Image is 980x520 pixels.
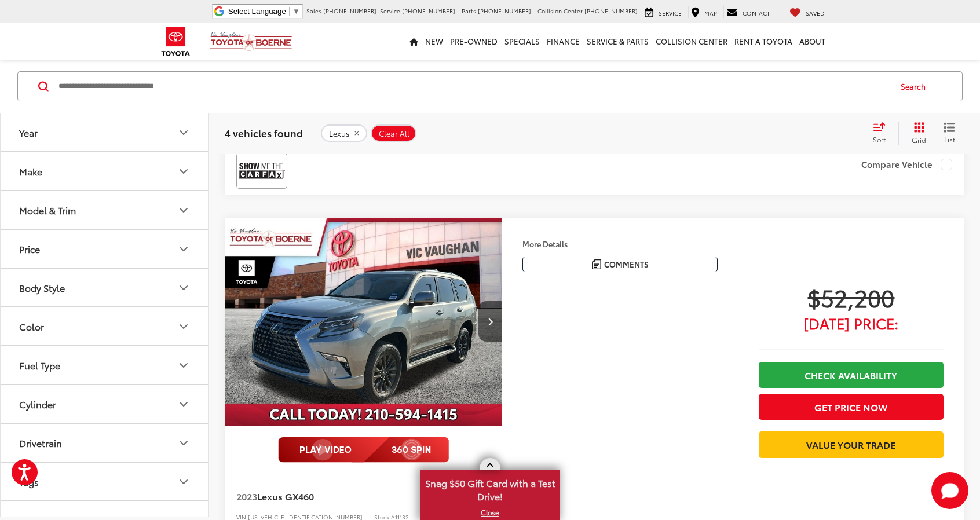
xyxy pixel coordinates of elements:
[321,124,367,142] button: remove Lexus
[177,320,191,334] div: Color
[177,164,191,178] div: Make
[380,6,400,15] span: Service
[1,269,209,307] button: Body StyleBody Style
[239,155,285,186] img: View CARFAX report
[478,301,502,342] button: Next image
[787,6,828,18] a: My Saved Vehicles
[759,394,944,420] button: Get Price Now
[759,283,944,312] span: $52,200
[371,124,416,142] button: Clear All
[912,135,926,145] span: Grid
[298,489,314,503] span: 460
[329,129,349,138] span: Lexus
[1,192,209,229] button: Model & TrimModel & Trim
[583,23,652,60] a: Service & Parts: Opens in a new tab
[236,489,257,503] span: 2023
[743,9,770,17] span: Contact
[19,166,42,177] div: Make
[19,205,76,216] div: Model & Trim
[289,7,290,16] span: ​
[861,159,952,170] label: Compare Vehicle
[19,283,65,294] div: Body Style
[177,126,191,140] div: Year
[236,490,450,503] a: 2023Lexus GX460
[154,23,198,60] img: Toyota
[210,31,292,52] img: Vic Vaughan Toyota of Boerne
[323,6,376,15] span: [PHONE_NUMBER]
[292,7,300,16] span: ▼
[177,436,191,450] div: Drivetrain
[1,230,209,268] button: PricePrice
[759,317,944,329] span: [DATE] Price:
[177,358,191,372] div: Fuel Type
[584,6,638,15] span: [PHONE_NUMBER]
[944,134,955,144] span: List
[224,218,503,426] a: 2023 Lexus GX 4602023 Lexus GX 4602023 Lexus GX 4602023 Lexus GX 460
[806,9,825,17] span: Saved
[228,7,300,16] a: Select Language​
[402,6,455,15] span: [PHONE_NUMBER]
[543,23,583,60] a: Finance
[462,6,476,15] span: Parts
[731,23,796,60] a: Rent a Toyota
[659,9,682,17] span: Service
[225,126,303,140] span: 4 vehicles found
[478,6,531,15] span: [PHONE_NUMBER]
[177,281,191,295] div: Body Style
[935,122,964,145] button: List View
[537,6,583,15] span: Collision Center
[604,259,649,270] span: Comments
[873,134,886,144] span: Sort
[19,438,62,449] div: Drivetrain
[1,347,209,384] button: Fuel TypeFuel Type
[1,424,209,462] button: DrivetrainDrivetrain
[652,23,731,60] a: Collision Center
[57,72,890,100] input: Search by Make, Model, or Keyword
[1,153,209,191] button: MakeMake
[278,437,449,463] img: full motion video
[931,472,968,509] button: Toggle Chat Window
[19,399,56,410] div: Cylinder
[1,386,209,423] button: CylinderCylinder
[688,6,720,18] a: Map
[522,257,718,272] button: Comments
[406,23,422,60] a: Home
[1,463,209,501] button: TagsTags
[592,259,601,269] img: Comments
[723,6,773,18] a: Contact
[1,308,209,346] button: ColorColor
[177,397,191,411] div: Cylinder
[19,477,39,488] div: Tags
[867,122,898,145] button: Select sort value
[642,6,685,18] a: Service
[898,122,935,145] button: Grid View
[422,471,558,506] span: Snag $50 Gift Card with a Test Drive!
[228,7,286,16] span: Select Language
[759,431,944,457] a: Value Your Trade
[19,360,60,371] div: Fuel Type
[19,321,44,332] div: Color
[890,72,942,101] button: Search
[224,218,503,426] div: 2023 Lexus GX 460 0
[1,114,209,152] button: YearYear
[759,362,944,388] a: Check Availability
[796,23,829,60] a: About
[177,475,191,489] div: Tags
[522,240,718,248] h4: More Details
[447,23,501,60] a: Pre-Owned
[422,23,447,60] a: New
[501,23,543,60] a: Specials
[704,9,717,17] span: Map
[379,129,409,138] span: Clear All
[177,242,191,256] div: Price
[177,203,191,217] div: Model & Trim
[224,218,503,427] img: 2023 Lexus GX 460
[19,244,40,255] div: Price
[931,472,968,509] svg: Start Chat
[306,6,321,15] span: Sales
[19,127,38,138] div: Year
[257,489,298,503] span: Lexus GX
